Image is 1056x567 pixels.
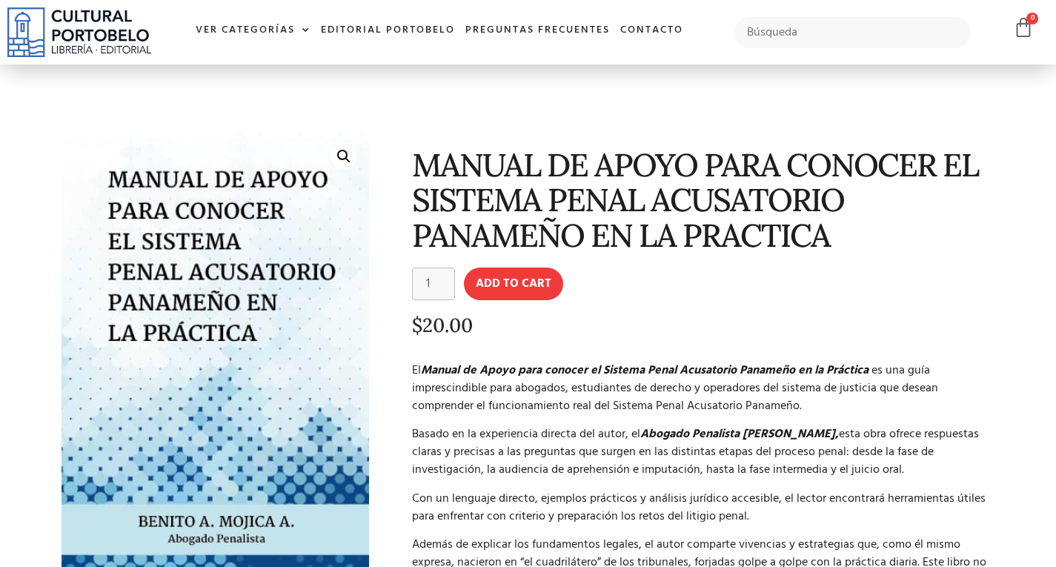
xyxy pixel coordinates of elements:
a: 0 [1013,17,1034,39]
em: Manual de Apoyo para conocer el Sistema Penal Acusatorio Panameño en la Práctica [421,361,869,380]
input: Búsqueda [734,17,971,48]
a: 🔍 [331,143,357,170]
em: Abogado Penalista [PERSON_NAME], [640,425,839,444]
button: Add to cart [464,268,563,300]
p: El es una guía imprescindible para abogados, estudiantes de derecho y operadores del sistema de j... [412,362,991,415]
h1: MANUAL DE APOYO PARA CONOCER EL SISTEMA PENAL ACUSATORIO PANAMEÑO EN LA PRACTICA [412,147,991,253]
a: Contacto [615,15,688,47]
span: $ [412,313,422,337]
a: Preguntas frecuentes [460,15,615,47]
input: Product quantity [412,268,455,300]
p: Basado en la experiencia directa del autor, el esta obra ofrece respuestas claras y precisas a la... [412,425,991,479]
bdi: 20.00 [412,313,473,337]
p: Con un lenguaje directo, ejemplos prácticos y análisis jurídico accesible, el lector encontrará h... [412,490,991,525]
a: Editorial Portobelo [316,15,460,47]
span: 0 [1026,13,1038,24]
a: Ver Categorías [190,15,316,47]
